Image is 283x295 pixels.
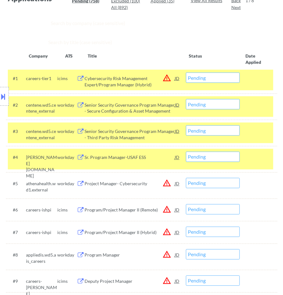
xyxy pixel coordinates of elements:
[85,128,175,140] div: Senior Security Governance Program Manager - Third Party Risk Management
[174,125,180,137] div: JD
[47,15,188,30] input: Search by company (case sensitive)
[162,74,171,82] button: warning_amber
[13,155,21,161] div: #4
[162,277,171,285] button: warning_amber
[57,278,77,285] div: icims
[57,155,77,161] div: workday
[174,178,180,189] div: JD
[85,181,175,187] div: Project Manager- Cybersecurity
[13,278,21,285] div: #9
[174,99,180,110] div: JD
[174,227,180,238] div: JD
[85,207,175,213] div: Program/Project Manager II (Remote)
[45,34,193,49] input: Search by title (case sensitive)
[57,181,77,187] div: workday
[245,53,270,65] div: Date Applied
[189,50,237,61] div: Status
[57,207,77,213] div: icims
[13,230,21,236] div: #7
[85,75,175,88] div: Cybersecurity Risk Management Expert/Program Manager (Hybrid)
[85,278,175,285] div: Deputy Project Manager
[162,250,171,259] button: warning_amber
[26,252,57,264] div: appliedis.wd5.ais_careers
[85,102,175,114] div: Senior Security Governance Program Manager - Secure Configuration & Asset Management
[174,73,180,84] div: JD
[111,4,142,11] div: All (892)
[13,252,21,258] div: #8
[85,230,175,236] div: Program/Project Manager II (Hybrid)
[13,207,21,213] div: #6
[85,252,175,258] div: Program Manager
[26,155,57,179] div: [PERSON_NAME][DOMAIN_NAME]
[174,249,180,261] div: JD
[162,179,171,188] button: warning_amber
[26,181,57,193] div: athenahealth.wd1.external
[231,4,241,11] div: Next
[174,152,180,163] div: JD
[162,205,171,214] button: warning_amber
[174,276,180,287] div: JD
[85,155,175,161] div: Sr. Program Manager-USAF ESS
[57,230,77,236] div: icims
[162,228,171,237] button: warning_amber
[26,207,57,213] div: careers-ishpi
[13,181,21,187] div: #5
[57,252,77,258] div: workday
[174,204,180,216] div: JD
[88,53,183,59] div: Title
[26,230,57,236] div: careers-ishpi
